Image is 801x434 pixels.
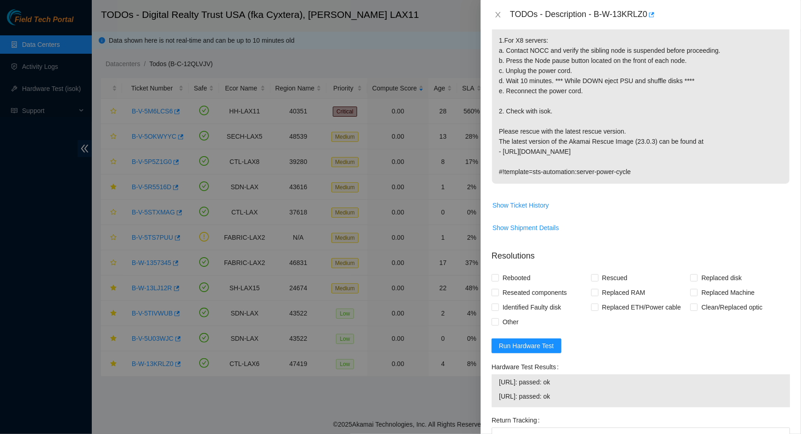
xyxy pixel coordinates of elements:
[599,271,631,285] span: Rescued
[510,7,790,22] div: TODOs - Description - B-W-13KRLZ0
[499,285,571,300] span: Reseated components
[493,223,559,233] span: Show Shipment Details
[499,377,783,387] span: [URL]: passed: ok
[599,300,685,315] span: Replaced ETH/Power cable
[499,341,554,351] span: Run Hardware Test
[698,285,758,300] span: Replaced Machine
[499,315,522,329] span: Other
[492,11,504,19] button: Close
[499,300,565,315] span: Identified Faulty disk
[599,285,649,300] span: Replaced RAM
[492,338,561,353] button: Run Hardware Test
[494,11,502,18] span: close
[698,300,766,315] span: Clean/Replaced optic
[492,413,543,428] label: Return Tracking
[492,360,562,374] label: Hardware Test Results
[492,242,790,262] p: Resolutions
[492,220,560,235] button: Show Shipment Details
[698,271,745,285] span: Replaced disk
[492,198,549,213] button: Show Ticket History
[499,271,534,285] span: Rebooted
[499,391,783,401] span: [URL]: passed: ok
[493,200,549,210] span: Show Ticket History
